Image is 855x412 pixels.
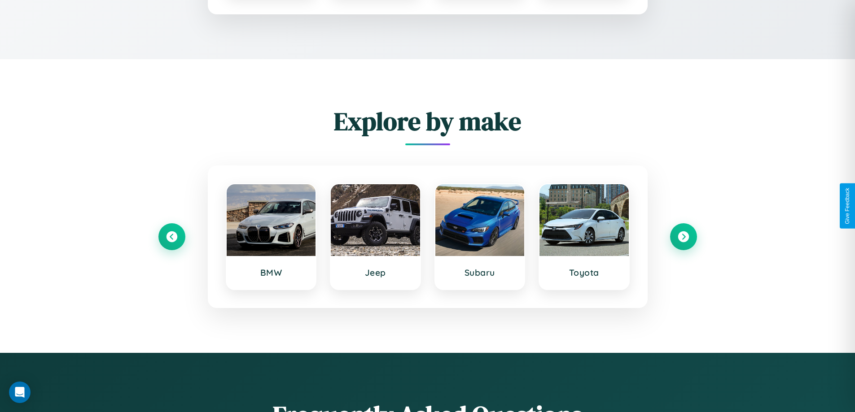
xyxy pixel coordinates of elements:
h2: Explore by make [158,104,697,139]
h3: Jeep [340,267,411,278]
h3: Toyota [548,267,620,278]
div: Give Feedback [844,188,851,224]
div: Open Intercom Messenger [9,382,31,403]
h3: Subaru [444,267,516,278]
h3: BMW [236,267,307,278]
